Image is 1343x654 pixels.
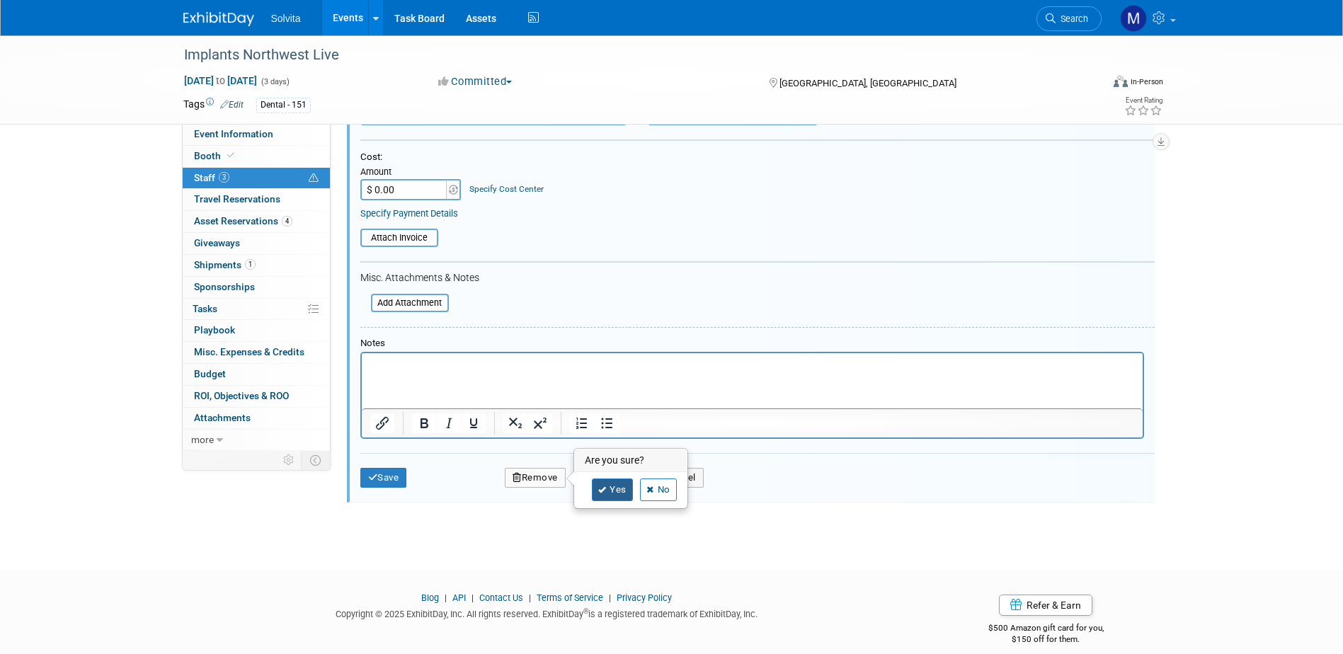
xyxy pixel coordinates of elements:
a: more [183,430,330,451]
span: to [214,75,227,86]
div: Cost: [360,151,1155,163]
span: [GEOGRAPHIC_DATA], [GEOGRAPHIC_DATA] [779,78,956,88]
span: Solvita [271,13,301,24]
span: | [468,592,477,603]
span: 1 [245,259,256,270]
div: $150 off for them. [932,633,1160,646]
a: Tasks [183,299,330,320]
span: | [441,592,450,603]
span: | [525,592,535,603]
a: Privacy Policy [617,592,672,603]
a: Asset Reservations4 [183,211,330,232]
div: Event Rating [1124,97,1162,104]
div: Dental - 151 [256,98,311,113]
a: Yes [592,478,633,501]
span: Booth [194,150,237,161]
button: Bullet list [595,413,619,433]
a: Contact Us [479,592,523,603]
img: Format-Inperson.png [1114,76,1128,87]
iframe: Rich Text Area [362,353,1143,408]
span: Asset Reservations [194,215,292,226]
button: Insert/edit link [370,413,394,433]
button: Save [360,468,407,488]
td: Toggle Event Tabs [301,451,330,469]
span: 3 [219,172,229,183]
a: Travel Reservations [183,189,330,210]
span: Staff [194,172,229,183]
a: Giveaways [183,233,330,254]
a: Specify Cost Center [469,184,544,194]
img: Matthew Burns [1120,5,1147,32]
a: API [452,592,466,603]
span: ROI, Objectives & ROO [194,390,289,401]
a: Blog [421,592,439,603]
button: Remove [505,468,566,488]
a: Specify Payment Details [360,208,458,219]
img: ExhibitDay [183,12,254,26]
button: Underline [462,413,486,433]
span: 4 [282,216,292,226]
div: Implants Northwest Live [179,42,1080,68]
div: Copyright © 2025 ExhibitDay, Inc. All rights reserved. ExhibitDay is a registered trademark of Ex... [183,604,911,621]
a: Misc. Expenses & Credits [183,342,330,363]
a: Booth [183,146,330,167]
a: Edit [220,100,244,110]
span: Playbook [194,324,235,335]
a: No [640,478,677,501]
a: Staff3 [183,168,330,189]
button: Italic [437,413,461,433]
span: Budget [194,368,226,379]
div: Misc. Attachments & Notes [360,272,1155,285]
h3: Are you sure? [575,449,687,472]
span: (3 days) [260,77,290,86]
span: Potential Scheduling Conflict -- at least one attendee is tagged in another overlapping event. [309,172,319,185]
div: $500 Amazon gift card for you, [932,613,1160,646]
a: Shipments1 [183,255,330,276]
div: In-Person [1130,76,1163,87]
a: Sponsorships [183,277,330,298]
button: Committed [433,74,518,89]
span: Search [1056,13,1088,24]
span: Tasks [193,303,217,314]
span: [DATE] [DATE] [183,74,258,87]
span: Attachments [194,412,251,423]
td: Tags [183,97,244,113]
i: Booth reservation complete [227,151,234,159]
button: Superscript [528,413,552,433]
span: Event Information [194,128,273,139]
a: Event Information [183,124,330,145]
span: Sponsorships [194,281,255,292]
button: Subscript [503,413,527,433]
a: Playbook [183,320,330,341]
span: | [605,592,615,603]
sup: ® [583,607,588,615]
button: Bold [412,413,436,433]
a: Budget [183,364,330,385]
a: Refer & Earn [999,595,1092,616]
span: Giveaways [194,237,240,248]
span: more [191,434,214,445]
span: Shipments [194,259,256,270]
a: Search [1036,6,1102,31]
span: Travel Reservations [194,193,280,205]
div: Notes [360,338,1144,350]
div: Event Format [1018,74,1164,95]
a: Terms of Service [537,592,603,603]
a: ROI, Objectives & ROO [183,386,330,407]
span: Misc. Expenses & Credits [194,346,304,357]
td: Personalize Event Tab Strip [277,451,302,469]
button: Numbered list [570,413,594,433]
div: Amount [360,166,463,179]
a: Attachments [183,408,330,429]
